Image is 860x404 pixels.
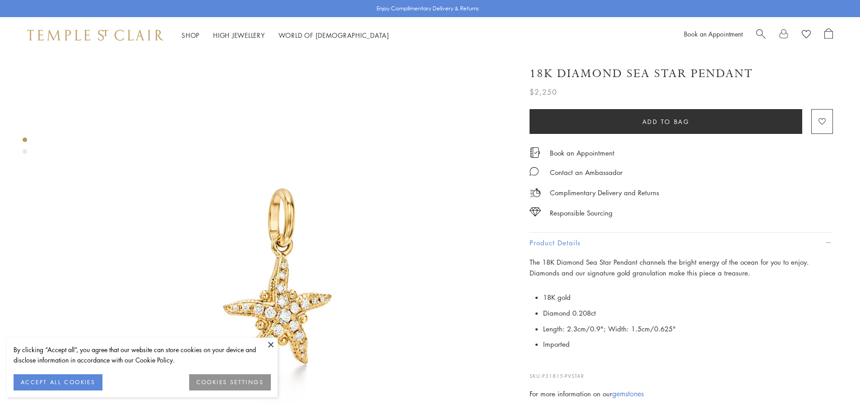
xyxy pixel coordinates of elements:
[802,28,811,42] a: View Wishlist
[530,233,833,253] button: Product Details
[530,109,802,134] button: Add to bag
[756,28,766,42] a: Search
[550,167,623,178] div: Contact an Ambassador
[542,372,584,379] span: P31815-PVSTAR
[213,31,265,40] a: High JewelleryHigh Jewellery
[530,147,540,158] img: icon_appointment.svg
[530,207,541,216] img: icon_sourcing.svg
[543,293,571,302] span: 18K gold
[530,187,541,198] img: icon_delivery.svg
[543,308,596,317] span: Diamond 0.208ct
[642,117,690,127] span: Add to bag
[14,374,102,390] button: ACCEPT ALL COOKIES
[824,28,833,42] a: Open Shopping Bag
[530,363,833,380] p: SKU:
[612,389,644,399] a: gemstones
[530,86,557,98] span: $2,250
[543,340,570,349] span: Imported
[684,29,743,38] a: Book an Appointment
[23,135,27,161] div: Product gallery navigation
[279,31,389,40] a: World of [DEMOGRAPHIC_DATA]World of [DEMOGRAPHIC_DATA]
[27,30,163,41] img: Temple St. Clair
[14,344,271,365] div: By clicking “Accept all”, you agree that our website can store cookies on your device and disclos...
[189,374,271,390] button: COOKIES SETTINGS
[181,30,389,41] nav: Main navigation
[530,66,753,82] h1: 18K Diamond Sea Star Pendant
[377,4,479,13] p: Enjoy Complimentary Delivery & Returns
[550,187,659,198] p: Complimentary Delivery and Returns
[530,388,833,399] div: For more information on our
[530,167,539,176] img: MessageIcon-01_2.svg
[550,148,614,158] a: Book an Appointment
[550,207,613,219] div: Responsible Sourcing
[543,324,676,333] span: Length: 2.3cm/0.9"; Width: 1.5cm/0.625"
[530,257,833,279] p: The 18K Diamond Sea Star Pendant channels the bright energy of the ocean for you to enjoy. Diamon...
[181,31,200,40] a: ShopShop
[815,362,851,395] iframe: Gorgias live chat messenger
